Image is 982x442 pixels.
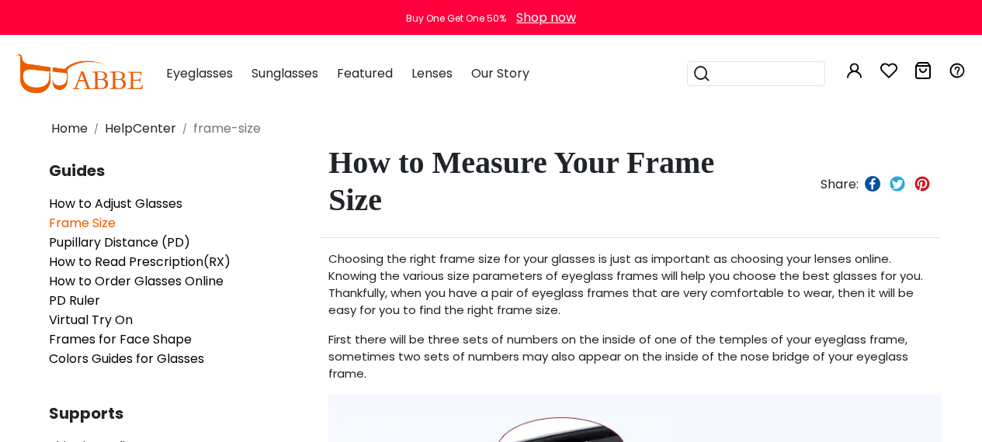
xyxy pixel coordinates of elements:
[105,119,176,137] a: HelpCenter
[49,112,933,144] nav: breadcrumb
[406,12,506,26] div: Buy One Get One 50%
[865,176,880,192] img: facebook
[516,8,576,27] div: Shop now
[252,64,318,82] span: Sunglasses
[471,64,529,82] span: Our Story
[337,64,393,82] span: Featured
[328,331,933,382] p: First there will be three sets of numbers on the inside of one of the temples of your eyeglass fr...
[821,175,859,193] span: Share:
[49,272,224,290] a: How to Order Glasses Online
[16,54,143,93] img: abbeglasses.com
[914,176,930,192] img: pinterest
[328,250,933,319] p: Choosing the right frame size for your glasses is just as important as choosing your lenses onlin...
[51,119,88,137] a: Home
[166,64,233,82] span: Eyeglasses
[890,176,905,192] img: twitter
[49,330,192,348] a: Frames for Face Shape
[193,119,261,137] a: frame-size
[321,144,734,219] h1: How to Measure Your Frame Size
[508,9,576,26] a: Shop now
[49,292,100,309] a: PD Ruler
[49,163,328,178] span: Guides
[49,233,190,251] a: Pupillary Distance (PD)
[49,195,182,212] a: How to Adjust Glasses
[411,64,453,82] span: Lenses
[49,214,116,232] a: Frame Size
[49,406,328,421] span: Supports
[49,311,133,329] a: Virtual Try On
[49,253,231,271] a: How to Read Prescription(RX)
[49,350,204,368] a: Colors Guides for Glasses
